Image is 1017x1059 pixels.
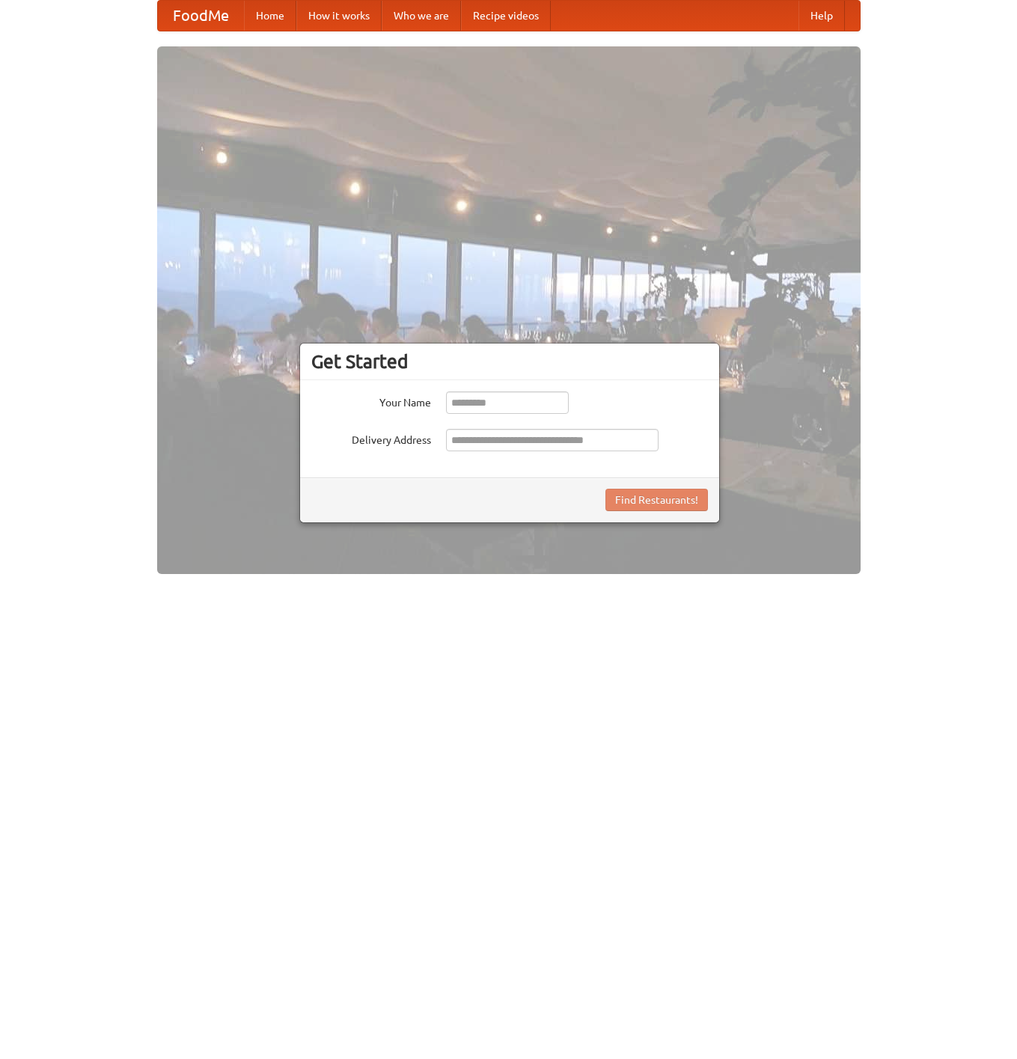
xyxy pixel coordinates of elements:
[382,1,461,31] a: Who we are
[158,1,244,31] a: FoodMe
[461,1,551,31] a: Recipe videos
[244,1,296,31] a: Home
[296,1,382,31] a: How it works
[311,391,431,410] label: Your Name
[605,489,708,511] button: Find Restaurants!
[798,1,845,31] a: Help
[311,429,431,448] label: Delivery Address
[311,350,708,373] h3: Get Started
